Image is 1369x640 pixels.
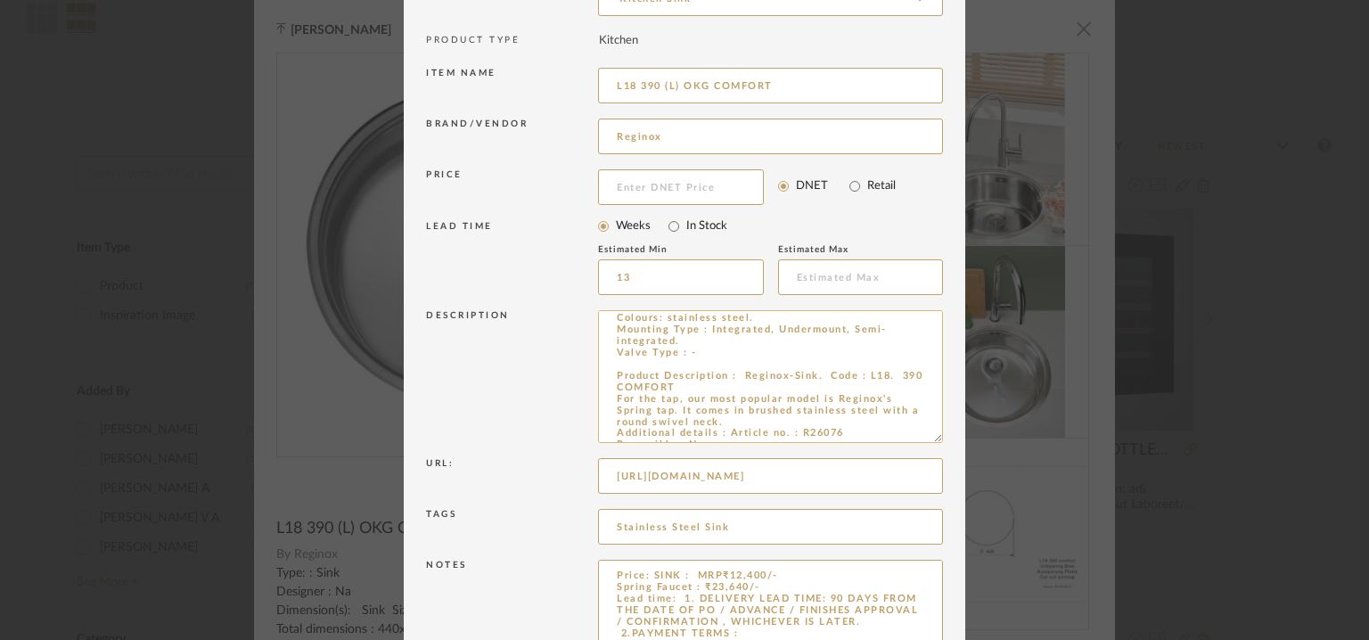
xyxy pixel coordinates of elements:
input: Enter URL [598,458,943,494]
div: Item name [426,68,598,104]
label: In Stock [686,217,727,235]
div: Estimated Min [598,244,723,255]
label: Retail [867,177,896,195]
div: Url: [426,458,598,495]
div: Description [426,310,598,444]
div: Estimated Max [778,244,903,255]
label: Weeks [616,217,651,235]
div: Price [426,169,598,200]
input: Enter Name [598,68,943,103]
label: DNET [796,177,828,195]
mat-radio-group: Select item type [598,214,943,239]
input: Estimated Max [778,259,944,295]
div: PRODUCT TYPE [426,27,599,54]
input: Unknown [598,119,943,154]
div: LEAD TIME [426,221,598,296]
mat-radio-group: Select price type [778,174,944,199]
input: Estimated Min [598,259,764,295]
div: Tags [426,509,598,546]
input: Enter DNET Price [598,169,764,205]
div: Brand/Vendor [426,119,598,155]
div: Kitchen [599,32,638,50]
input: Enter Keywords, Separated by Commas [598,509,943,545]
